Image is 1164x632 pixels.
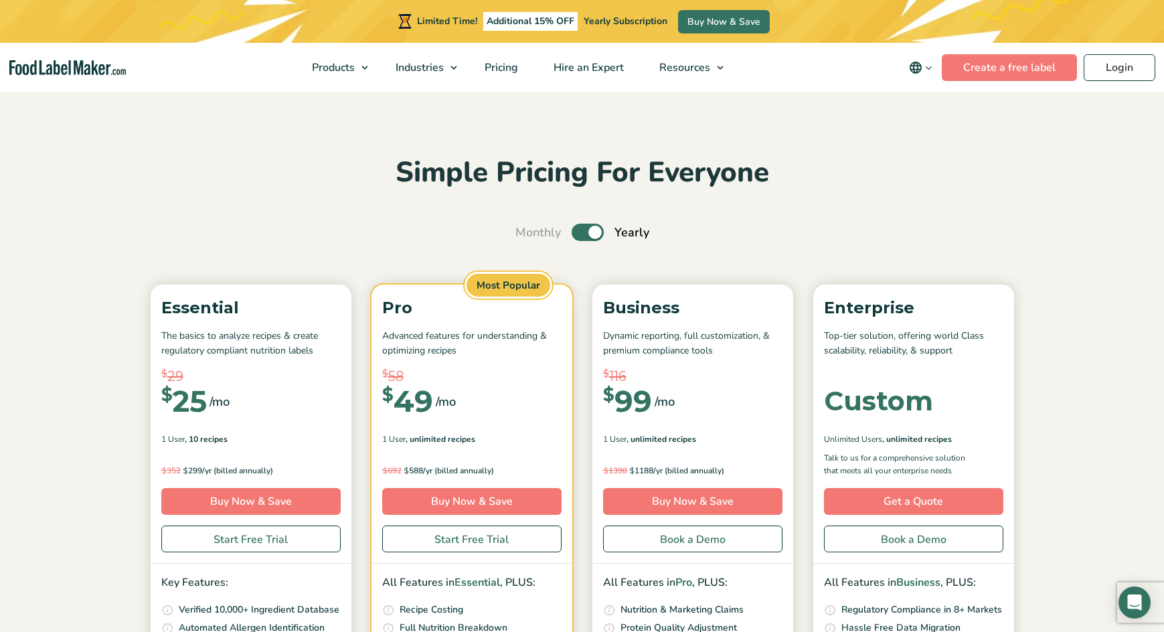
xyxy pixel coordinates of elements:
p: Dynamic reporting, full customization, & premium compliance tools [603,329,782,359]
a: Start Free Trial [382,526,562,552]
p: Recipe Costing [400,603,463,617]
span: $ [382,366,388,382]
span: 29 [167,366,183,386]
p: The basics to analyze recipes & create regulatory compliant nutrition labels [161,329,341,359]
div: 25 [161,386,207,416]
p: Top-tier solution, offering world Class scalability, reliability, & support [824,329,1003,359]
a: Buy Now & Save [678,10,770,33]
span: $ [404,465,409,475]
p: Pro [382,295,562,321]
a: Buy Now & Save [161,488,341,515]
div: Custom [824,388,933,414]
span: 58 [388,366,404,386]
span: $ [161,386,173,404]
p: Essential [161,295,341,321]
span: Business [896,575,940,590]
span: Additional 15% OFF [483,12,578,31]
span: Monthly [515,224,561,242]
p: All Features in , PLUS: [603,574,782,592]
span: $ [183,465,188,475]
p: Regulatory Compliance in 8+ Markets [841,603,1002,617]
div: Open Intercom Messenger [1118,586,1151,619]
p: 1188/yr (billed annually) [603,464,782,477]
span: , Unlimited Recipes [882,433,952,445]
a: Get a Quote [824,488,1003,515]
a: Book a Demo [603,526,782,552]
span: /mo [436,392,456,411]
span: $ [603,386,614,404]
span: 1 User [382,433,406,445]
h2: Simple Pricing For Everyone [144,155,1021,191]
span: $ [603,366,609,382]
p: Key Features: [161,574,341,592]
span: Limited Time! [417,15,477,27]
p: All Features in , PLUS: [824,574,1003,592]
span: , 10 Recipes [185,433,228,445]
span: $ [161,366,167,382]
span: Pro [675,575,692,590]
span: Resources [655,60,712,75]
del: 352 [161,465,181,476]
p: All Features in , PLUS: [382,574,562,592]
a: Login [1084,54,1155,81]
span: $ [382,465,388,475]
a: Hire an Expert [536,43,639,92]
span: $ [161,465,167,475]
a: Book a Demo [824,526,1003,552]
p: Business [603,295,782,321]
span: 1 User [161,433,185,445]
span: , Unlimited Recipes [627,433,696,445]
button: Change language [900,54,942,81]
a: Buy Now & Save [603,488,782,515]
label: Toggle [572,224,604,241]
a: Products [295,43,375,92]
p: Enterprise [824,295,1003,321]
span: /mo [210,392,230,411]
span: Pricing [481,60,519,75]
span: 1 User [603,433,627,445]
span: $ [603,465,608,475]
a: Resources [642,43,730,92]
p: Talk to us for a comprehensive solution that meets all your enterprise needs [824,452,978,477]
p: 299/yr (billed annually) [161,464,341,477]
span: Unlimited Users [824,433,882,445]
span: Industries [392,60,445,75]
span: Yearly Subscription [584,15,667,27]
span: $ [382,386,394,404]
span: 116 [609,366,627,386]
a: Buy Now & Save [382,488,562,515]
p: 588/yr (billed annually) [382,464,562,477]
p: Nutrition & Marketing Claims [620,603,744,617]
del: 1398 [603,465,627,476]
span: Essential [454,575,500,590]
a: Pricing [467,43,533,92]
div: 49 [382,386,433,416]
a: Food Label Maker homepage [9,60,126,76]
span: , Unlimited Recipes [406,433,475,445]
a: Start Free Trial [161,526,341,552]
div: 99 [603,386,652,416]
del: 692 [382,465,402,476]
a: Create a free label [942,54,1077,81]
a: Industries [378,43,464,92]
span: Yearly [614,224,649,242]
span: /mo [655,392,675,411]
p: Verified 10,000+ Ingredient Database [179,603,339,617]
span: Products [308,60,356,75]
span: $ [629,465,635,475]
span: Hire an Expert [550,60,625,75]
span: Most Popular [465,272,552,299]
p: Advanced features for understanding & optimizing recipes [382,329,562,359]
